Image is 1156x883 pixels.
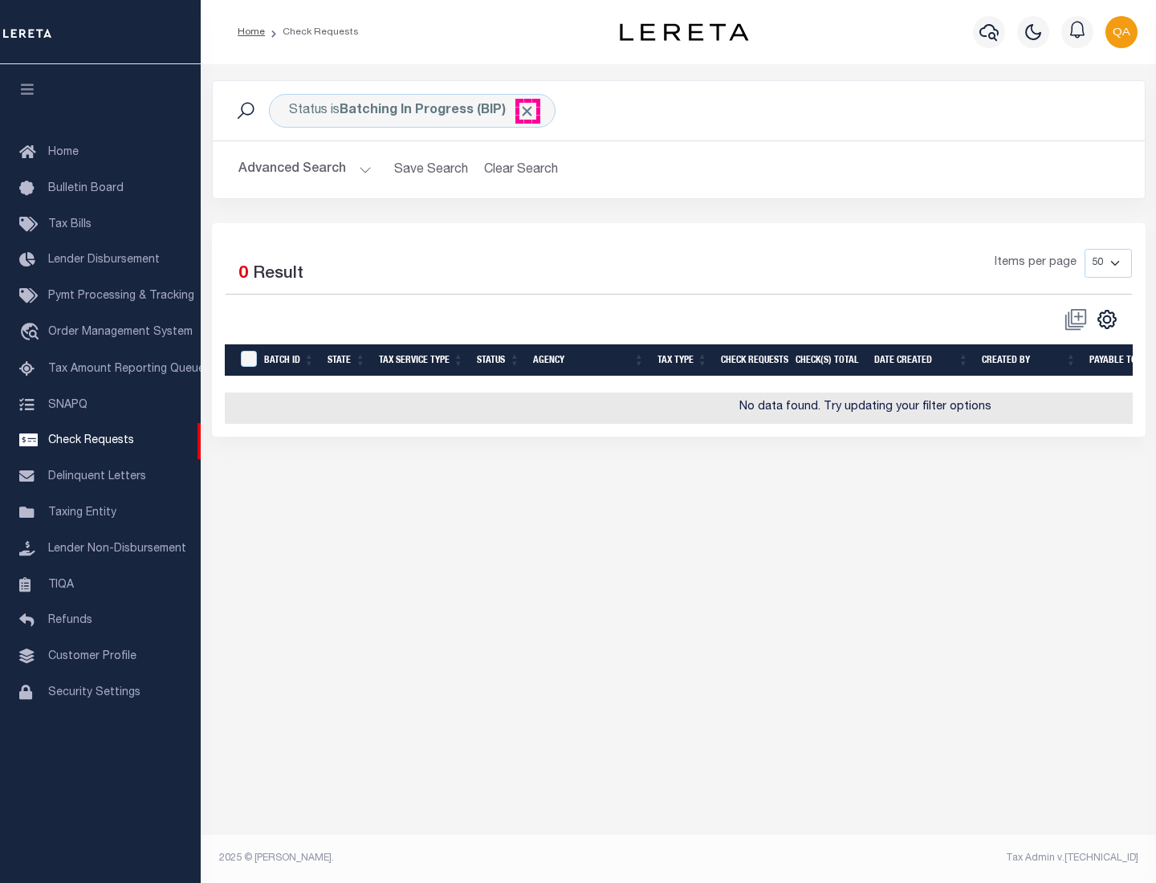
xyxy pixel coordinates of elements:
[48,219,92,230] span: Tax Bills
[258,344,321,377] th: Batch Id: activate to sort column ascending
[48,291,194,302] span: Pymt Processing & Tracking
[321,344,372,377] th: State: activate to sort column ascending
[238,27,265,37] a: Home
[385,154,478,185] button: Save Search
[519,103,535,120] span: Click to Remove
[1105,16,1138,48] img: svg+xml;base64,PHN2ZyB4bWxucz0iaHR0cDovL3d3dy53My5vcmcvMjAwMC9zdmciIHBvaW50ZXItZXZlbnRzPSJub25lIi...
[995,254,1077,272] span: Items per page
[470,344,527,377] th: Status: activate to sort column ascending
[975,344,1083,377] th: Created By: activate to sort column ascending
[48,183,124,194] span: Bulletin Board
[527,344,651,377] th: Agency: activate to sort column ascending
[651,344,714,377] th: Tax Type: activate to sort column ascending
[48,147,79,158] span: Home
[269,94,556,128] div: Status is
[868,344,975,377] th: Date Created: activate to sort column ascending
[265,25,359,39] li: Check Requests
[48,399,88,410] span: SNAPQ
[690,851,1138,865] div: Tax Admin v.[TECHNICAL_ID]
[48,507,116,519] span: Taxing Entity
[48,687,140,698] span: Security Settings
[48,435,134,446] span: Check Requests
[340,104,535,117] b: Batching In Progress (BIP)
[238,266,248,283] span: 0
[478,154,565,185] button: Clear Search
[238,154,372,185] button: Advanced Search
[48,579,74,590] span: TIQA
[48,543,186,555] span: Lender Non-Disbursement
[48,471,146,482] span: Delinquent Letters
[714,344,789,377] th: Check Requests
[48,254,160,266] span: Lender Disbursement
[48,615,92,626] span: Refunds
[48,327,193,338] span: Order Management System
[789,344,868,377] th: Check(s) Total
[253,262,303,287] label: Result
[372,344,470,377] th: Tax Service Type: activate to sort column ascending
[48,651,136,662] span: Customer Profile
[19,323,45,344] i: travel_explore
[620,23,748,41] img: logo-dark.svg
[48,364,205,375] span: Tax Amount Reporting Queue
[207,851,679,865] div: 2025 © [PERSON_NAME].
